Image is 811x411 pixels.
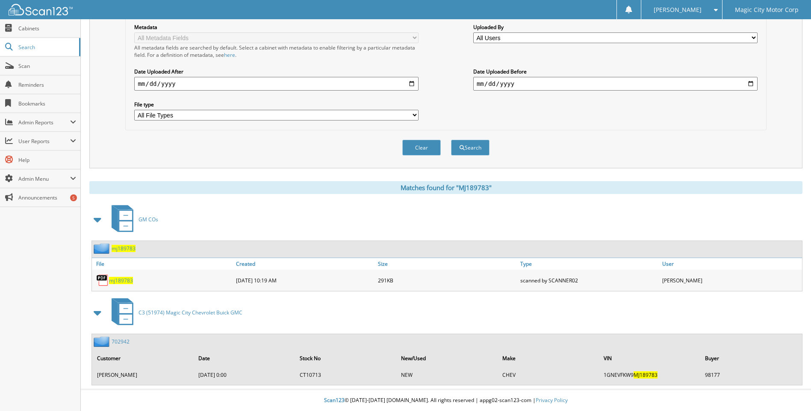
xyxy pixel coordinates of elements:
[224,51,235,59] a: here
[397,349,497,367] th: New/Used
[376,272,518,289] div: 291KB
[701,368,801,382] td: 98177
[768,370,811,411] iframe: Chat Widget
[234,258,376,270] a: Created
[634,371,658,379] span: MJ189783
[92,258,234,270] a: File
[324,396,345,404] span: Scan123
[134,44,419,59] div: All metadata fields are searched by default. Select a cabinet with metadata to enable filtering b...
[194,368,295,382] td: [DATE] 0:00
[498,368,599,382] td: CHEV
[701,349,801,367] th: Buyer
[89,181,802,194] div: Matches found for "MJ189783"
[18,138,70,145] span: User Reports
[9,4,73,15] img: scan123-logo-white.svg
[18,100,76,107] span: Bookmarks
[295,349,396,367] th: Stock No
[234,272,376,289] div: [DATE] 10:19 AM
[397,368,497,382] td: NEW
[134,101,419,108] label: File type
[660,272,802,289] div: [PERSON_NAME]
[536,396,568,404] a: Privacy Policy
[451,140,490,156] button: Search
[106,203,158,236] a: GM COs
[735,7,799,12] span: Magic City Motor Corp
[139,309,242,316] span: C3 (51974) Magic City Chevrolet Buick GMC
[18,156,76,164] span: Help
[112,338,130,345] a: 702942
[18,194,76,201] span: Announcements
[599,368,700,382] td: 1GNEVFKW9
[498,349,599,367] th: Make
[109,277,133,284] a: mj189783
[194,349,295,367] th: Date
[134,68,419,75] label: Date Uploaded After
[18,119,70,126] span: Admin Reports
[473,23,758,31] label: Uploaded By
[106,296,242,329] a: C3 (51974) Magic City Chevrolet Buick GMC
[473,68,758,75] label: Date Uploaded Before
[70,194,77,201] div: 5
[518,258,660,270] a: Type
[518,272,660,289] div: scanned by SCANNER02
[18,81,76,88] span: Reminders
[295,368,396,382] td: CT10713
[473,77,758,91] input: end
[654,7,702,12] span: [PERSON_NAME]
[660,258,802,270] a: User
[18,25,76,32] span: Cabinets
[93,368,193,382] td: [PERSON_NAME]
[18,44,75,51] span: Search
[18,175,70,182] span: Admin Menu
[94,336,112,347] img: folder2.png
[93,349,193,367] th: Customer
[599,349,700,367] th: VIN
[81,390,811,411] div: © [DATE]-[DATE] [DOMAIN_NAME]. All rights reserved | appg02-scan123-com |
[94,243,112,254] img: folder2.png
[402,140,441,156] button: Clear
[112,245,136,252] a: mj189783
[134,77,419,91] input: start
[139,216,158,223] span: GM COs
[18,62,76,70] span: Scan
[96,274,109,287] img: PDF.png
[134,23,419,31] label: Metadata
[376,258,518,270] a: Size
